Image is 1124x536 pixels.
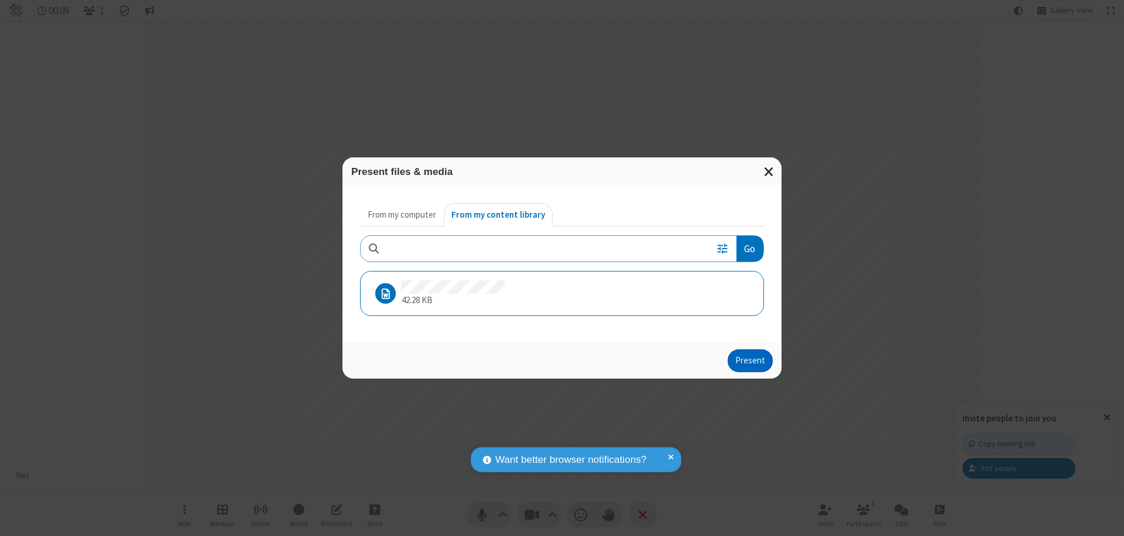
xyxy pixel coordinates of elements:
[402,294,505,307] p: 42.28 KB
[351,166,773,177] h3: Present files & media
[444,203,553,226] button: From my content library
[736,236,763,262] button: Go
[495,452,646,468] span: Want better browser notifications?
[757,157,782,186] button: Close modal
[728,349,773,373] button: Present
[360,203,444,226] button: From my computer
